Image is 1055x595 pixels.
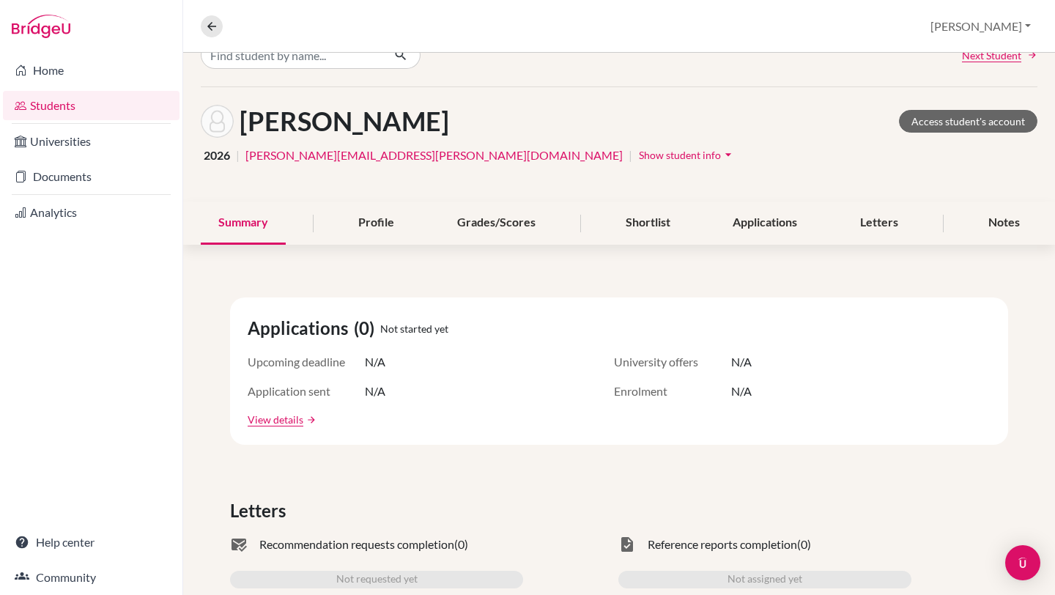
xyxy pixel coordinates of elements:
[230,536,248,553] span: mark_email_read
[365,382,385,400] span: N/A
[3,91,179,120] a: Students
[245,147,623,164] a: [PERSON_NAME][EMAIL_ADDRESS][PERSON_NAME][DOMAIN_NAME]
[12,15,70,38] img: Bridge-U
[731,382,752,400] span: N/A
[731,353,752,371] span: N/A
[3,563,179,592] a: Community
[380,321,448,336] span: Not started yet
[638,144,736,166] button: Show student infoarrow_drop_down
[899,110,1037,133] a: Access student's account
[1005,545,1040,580] div: Open Intercom Messenger
[440,202,553,245] div: Grades/Scores
[3,528,179,557] a: Help center
[248,353,365,371] span: Upcoming deadline
[608,202,688,245] div: Shortlist
[230,498,292,524] span: Letters
[971,202,1037,245] div: Notes
[248,382,365,400] span: Application sent
[797,536,811,553] span: (0)
[354,315,380,341] span: (0)
[614,382,731,400] span: Enrolment
[236,147,240,164] span: |
[365,353,385,371] span: N/A
[3,198,179,227] a: Analytics
[204,147,230,164] span: 2026
[259,536,454,553] span: Recommendation requests completion
[728,571,802,588] span: Not assigned yet
[303,415,316,425] a: arrow_forward
[336,571,418,588] span: Not requested yet
[341,202,412,245] div: Profile
[614,353,731,371] span: University offers
[3,56,179,85] a: Home
[248,412,303,427] a: View details
[962,48,1021,63] span: Next Student
[962,48,1037,63] a: Next Student
[618,536,636,553] span: task
[248,315,354,341] span: Applications
[843,202,916,245] div: Letters
[240,106,449,137] h1: [PERSON_NAME]
[201,202,286,245] div: Summary
[715,202,815,245] div: Applications
[721,147,736,162] i: arrow_drop_down
[201,41,382,69] input: Find student by name...
[639,149,721,161] span: Show student info
[201,105,234,138] img: Isabella Juarez's avatar
[648,536,797,553] span: Reference reports completion
[454,536,468,553] span: (0)
[629,147,632,164] span: |
[3,162,179,191] a: Documents
[3,127,179,156] a: Universities
[924,12,1037,40] button: [PERSON_NAME]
